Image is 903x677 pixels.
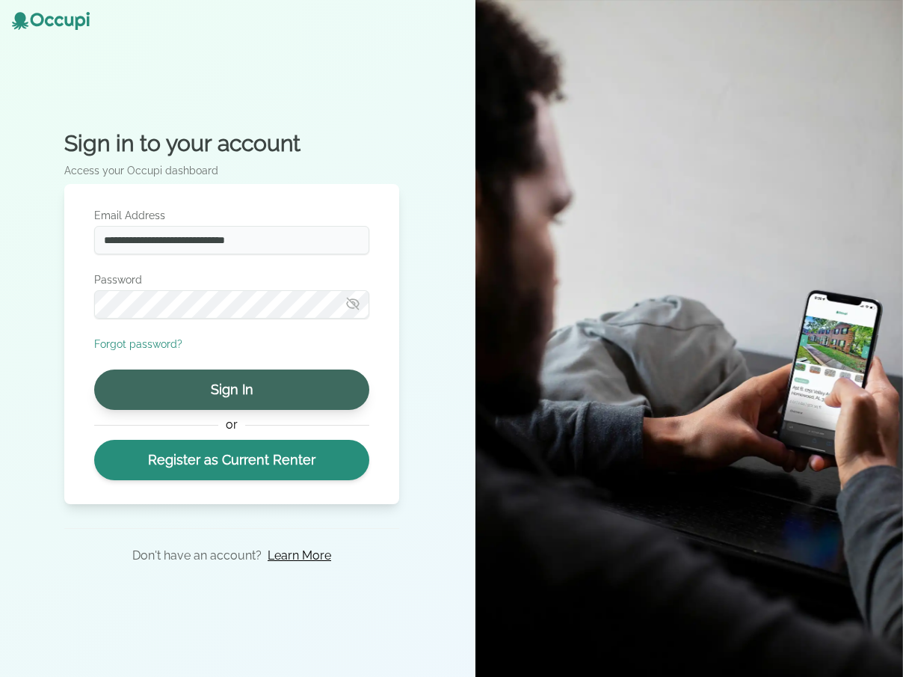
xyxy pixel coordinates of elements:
a: Learn More [268,547,331,565]
label: Email Address [94,208,369,223]
p: Don't have an account? [132,547,262,565]
h2: Sign in to your account [64,130,399,157]
button: Sign In [94,370,369,410]
label: Password [94,272,369,287]
span: or [218,416,244,434]
button: Forgot password? [94,337,182,352]
a: Register as Current Renter [94,440,369,480]
p: Access your Occupi dashboard [64,163,399,178]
